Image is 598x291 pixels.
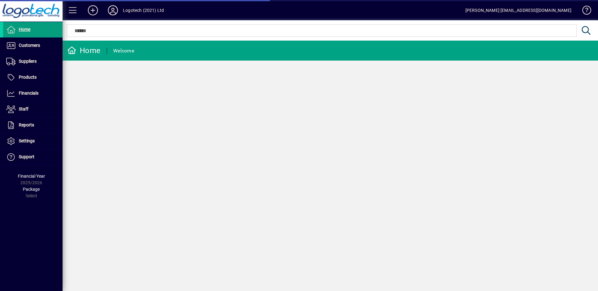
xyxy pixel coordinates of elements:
a: Reports [3,117,63,133]
span: Customers [19,43,40,48]
div: Logotech (2021) Ltd [123,5,164,15]
span: Reports [19,122,34,127]
span: Financials [19,91,38,96]
span: Home [19,27,30,32]
a: Suppliers [3,54,63,69]
button: Profile [103,5,123,16]
span: Settings [19,138,35,143]
span: Support [19,154,34,159]
a: Settings [3,133,63,149]
span: Products [19,75,37,80]
span: Staff [19,106,28,111]
button: Add [83,5,103,16]
a: Products [3,70,63,85]
div: Welcome [113,46,134,56]
span: Package [23,187,40,192]
a: Support [3,149,63,165]
a: Financials [3,86,63,101]
a: Knowledge Base [578,1,590,22]
div: [PERSON_NAME] [EMAIL_ADDRESS][DOMAIN_NAME] [465,5,571,15]
div: Home [67,46,100,56]
span: Suppliers [19,59,37,64]
a: Staff [3,101,63,117]
span: Financial Year [18,174,45,179]
a: Customers [3,38,63,53]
